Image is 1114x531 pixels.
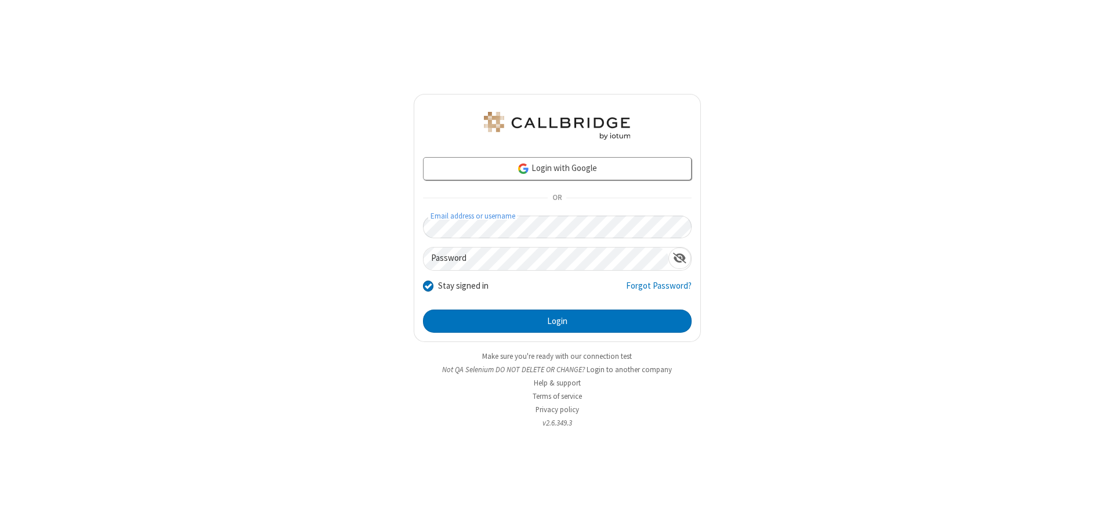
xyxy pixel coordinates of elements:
input: Password [424,248,668,270]
a: Forgot Password? [626,279,692,301]
a: Terms of service [533,391,582,401]
button: Login [423,310,692,333]
a: Login with Google [423,157,692,180]
label: Stay signed in [438,279,489,293]
a: Make sure you're ready with our connection test [482,351,632,361]
button: Login to another company [587,364,672,375]
div: Show password [668,248,691,269]
a: Help & support [534,378,581,388]
input: Email address or username [423,216,692,238]
a: Privacy policy [536,405,579,414]
img: QA Selenium DO NOT DELETE OR CHANGE [482,112,632,140]
li: v2.6.349.3 [414,417,701,428]
span: OR [548,190,566,206]
li: Not QA Selenium DO NOT DELETE OR CHANGE? [414,364,701,375]
img: google-icon.png [517,162,530,175]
